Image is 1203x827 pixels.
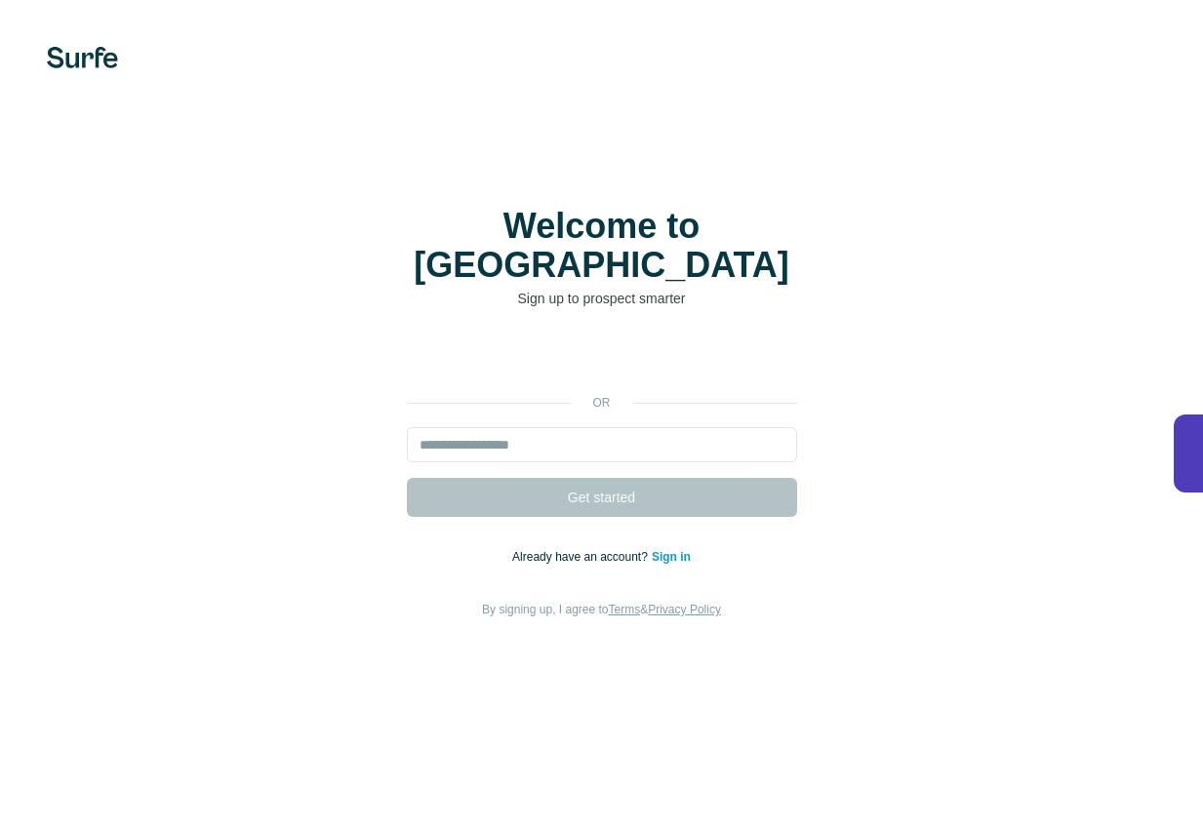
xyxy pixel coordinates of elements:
p: Sign up to prospect smarter [407,289,797,308]
a: Sign in [652,550,691,564]
a: Terms [609,603,641,616]
p: or [571,394,633,412]
h1: Welcome to [GEOGRAPHIC_DATA] [407,207,797,285]
span: By signing up, I agree to & [482,603,721,616]
a: Privacy Policy [648,603,721,616]
iframe: Sign in with Google Button [397,337,807,380]
span: Already have an account? [512,550,652,564]
img: Surfe's logo [47,47,118,68]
